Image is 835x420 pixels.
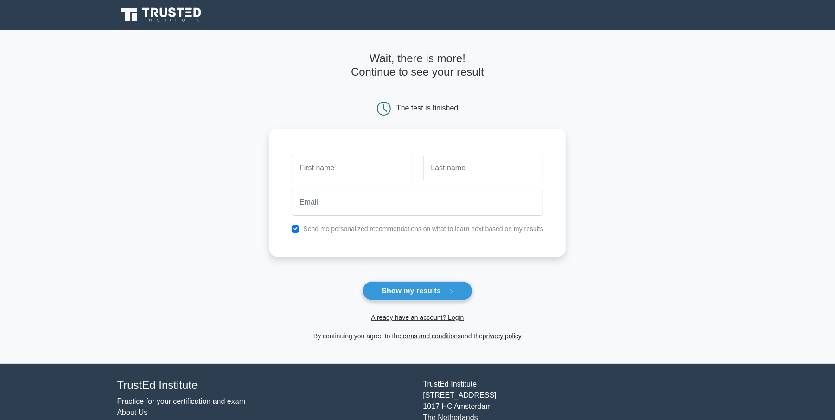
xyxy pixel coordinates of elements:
input: Email [292,189,543,216]
input: Last name [423,155,543,181]
h4: TrustEd Institute [117,379,412,392]
button: Show my results [363,281,472,301]
input: First name [292,155,412,181]
a: privacy policy [483,332,522,340]
div: By continuing you agree to the and the [264,330,571,342]
a: About Us [117,408,148,416]
label: Send me personalized recommendations on what to learn next based on my results [303,225,543,233]
a: Practice for your certification and exam [117,397,246,405]
a: Already have an account? Login [371,314,464,321]
div: The test is finished [396,104,458,112]
h4: Wait, there is more! Continue to see your result [269,52,566,79]
a: terms and conditions [401,332,461,340]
